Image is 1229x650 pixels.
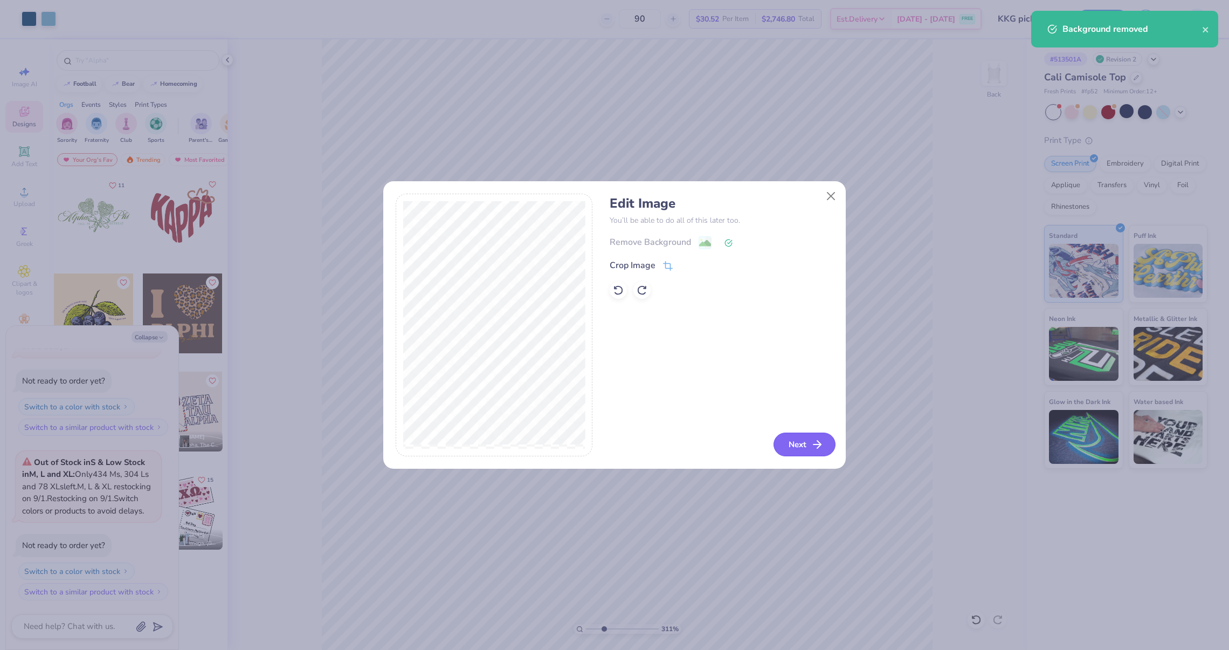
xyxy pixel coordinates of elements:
button: Next [774,433,836,456]
p: You’ll be able to do all of this later too. [610,215,833,226]
h4: Edit Image [610,196,833,211]
div: Crop Image [610,259,655,272]
div: Background removed [1062,23,1202,36]
button: Close [821,186,841,207]
button: close [1202,23,1210,36]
